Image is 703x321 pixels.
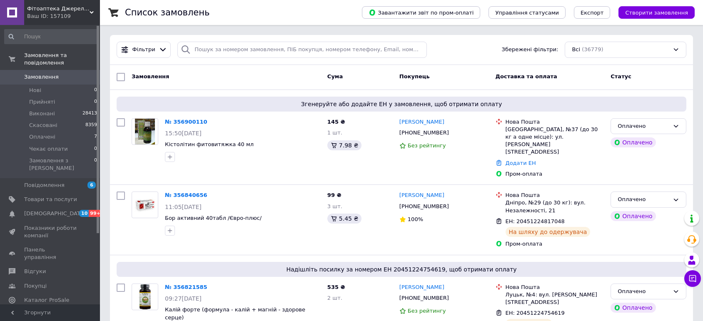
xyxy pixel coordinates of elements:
img: Фото товару [136,284,154,310]
a: Бор активний 40табл /Євро-плюс/ [165,215,262,221]
div: Пром-оплата [506,240,604,248]
span: Відгуки [24,268,46,275]
div: Нова Пошта [506,118,604,126]
a: Додати ЕН [506,160,536,166]
span: Всі [572,46,580,54]
span: Доставка та оплата [496,73,557,80]
div: Оплачено [618,195,669,204]
span: Управління статусами [495,10,559,16]
span: 7 [94,133,97,141]
span: 1 шт. [327,129,342,136]
a: № 356900110 [165,119,207,125]
span: ЕН: 20451224817048 [506,218,565,224]
img: Фото товару [135,119,155,144]
div: Нова Пошта [506,284,604,291]
div: Нова Пошта [506,192,604,199]
span: Скасовані [29,122,57,129]
a: Калій форте (формула - калій + магній - здорове серце) [165,306,305,321]
div: Оплачено [611,137,656,147]
span: Завантажити звіт по пром-оплаті [369,9,474,16]
div: Дніпро, №29 (до 30 кг): вул. Незалежності, 21 [506,199,604,214]
span: Каталог ProSale [24,296,69,304]
div: Луцьк, №4: вул. [PERSON_NAME][STREET_ADDRESS] [506,291,604,306]
span: Замовлення [132,73,169,80]
span: 535 ₴ [327,284,345,290]
button: Управління статусами [489,6,566,19]
span: Покупець [399,73,430,80]
span: Повідомлення [24,182,65,189]
a: Фото товару [132,284,158,310]
div: Ваш ID: 157109 [27,12,100,20]
span: 0 [94,87,97,94]
div: Оплачено [611,303,656,313]
span: Створити замовлення [625,10,688,16]
span: Товари та послуги [24,196,77,203]
button: Створити замовлення [618,6,695,19]
div: [GEOGRAPHIC_DATA], №37 (до 30 кг а одне місце): ул. [PERSON_NAME][STREET_ADDRESS] [506,126,604,156]
span: 99+ [89,210,102,217]
span: Cума [327,73,343,80]
span: 3 шт. [327,203,342,209]
span: Прийняті [29,98,55,106]
span: Експорт [581,10,604,16]
span: 09:27[DATE] [165,295,202,302]
a: Фото товару [132,118,158,145]
span: Надішліть посилку за номером ЕН 20451224754619, щоб отримати оплату [120,265,683,274]
span: (36779) [582,46,603,52]
span: Фільтри [132,46,155,54]
input: Пошук [4,29,98,44]
input: Пошук за номером замовлення, ПІБ покупця, номером телефону, Email, номером накладної [177,42,427,58]
span: ЕН: 20451224754619 [506,310,565,316]
div: Оплачено [618,287,669,296]
span: Виконані [29,110,55,117]
img: Фото товару [132,197,158,213]
a: Кістолітин фитовитяжка 40 мл [165,141,254,147]
span: Замовлення [24,73,59,81]
a: [PERSON_NAME] [399,118,444,126]
a: [PERSON_NAME] [399,192,444,199]
span: Оплачені [29,133,55,141]
div: 7.98 ₴ [327,140,361,150]
span: Чекає оплати [29,145,68,153]
span: Фітоаптека Джерело здоров'я [27,5,90,12]
span: 99 ₴ [327,192,342,198]
a: № 356840656 [165,192,207,198]
span: 0 [94,98,97,106]
span: Показники роботи компанії [24,224,77,239]
span: 10 [79,210,89,217]
span: Без рейтингу [408,308,446,314]
span: Панель управління [24,246,77,261]
button: Завантажити звіт по пром-оплаті [362,6,480,19]
span: Збережені фільтри: [502,46,558,54]
span: [PHONE_NUMBER] [399,203,449,209]
span: 145 ₴ [327,119,345,125]
span: [PHONE_NUMBER] [399,129,449,136]
div: На шляху до одержувача [506,227,591,237]
span: Замовлення з [PERSON_NAME] [29,157,94,172]
span: 11:05[DATE] [165,204,202,210]
span: Без рейтингу [408,142,446,149]
span: Нові [29,87,41,94]
span: 15:50[DATE] [165,130,202,137]
span: 6 [87,182,96,189]
div: Оплачено [611,211,656,221]
span: Згенеруйте або додайте ЕН у замовлення, щоб отримати оплату [120,100,683,108]
a: Фото товару [132,192,158,218]
span: 2 шт. [327,295,342,301]
div: 5.45 ₴ [327,214,361,224]
a: Створити замовлення [610,9,695,15]
span: 0 [94,157,97,172]
span: [DEMOGRAPHIC_DATA] [24,210,86,217]
span: Замовлення та повідомлення [24,52,100,67]
div: Пром-оплата [506,170,604,178]
div: Оплачено [618,122,669,131]
span: 100% [408,216,423,222]
a: [PERSON_NAME] [399,284,444,291]
span: [PHONE_NUMBER] [399,295,449,301]
h1: Список замовлень [125,7,209,17]
a: № 356821585 [165,284,207,290]
button: Чат з покупцем [684,270,701,287]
